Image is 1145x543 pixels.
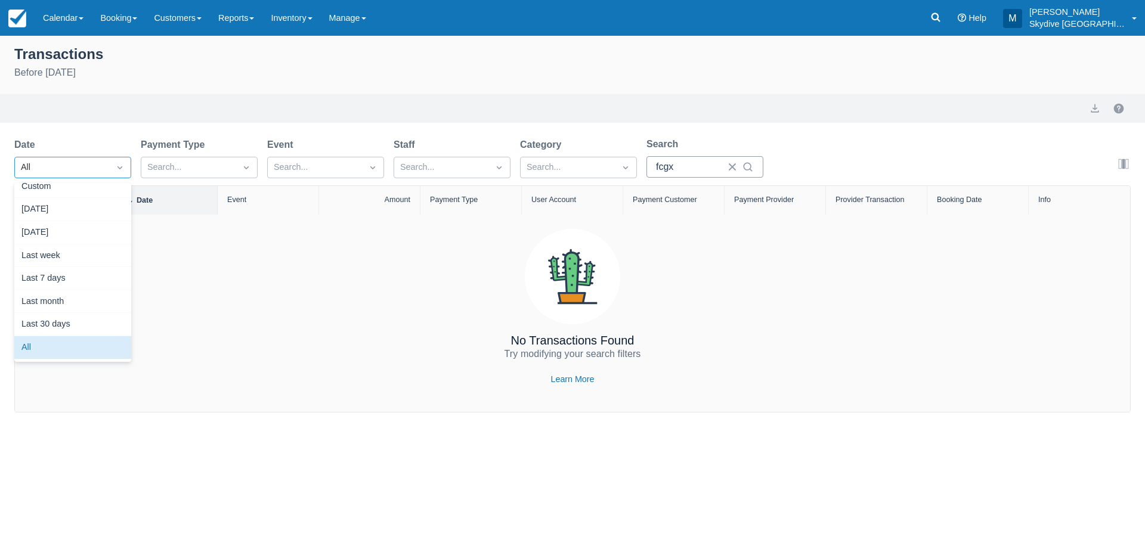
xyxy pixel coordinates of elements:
[141,138,209,152] label: Payment Type
[385,196,410,204] div: Amount
[835,196,905,204] div: Provider Transaction
[227,196,246,204] div: Event
[511,334,635,347] h4: No Transactions Found
[1088,101,1102,116] button: export
[1029,18,1125,30] p: Skydive [GEOGRAPHIC_DATA]
[394,138,420,152] label: Staff
[21,161,103,174] div: All
[14,66,1131,80] div: Before [DATE]
[531,196,576,204] div: User Account
[14,138,40,152] label: Date
[14,43,1131,63] div: Transactions
[14,175,131,198] div: Custom
[14,290,131,314] div: Last month
[520,138,566,152] label: Category
[505,349,641,359] span: Try modifying your search filters
[633,196,697,204] div: Payment Customer
[137,196,153,204] div: Date
[1003,9,1022,28] div: M
[8,10,26,27] img: checkfront-main-nav-mini-logo.png
[958,14,966,22] i: Help
[493,162,505,173] span: Dropdown icon
[937,196,982,204] div: Booking Date
[551,373,595,386] a: Learn More
[14,221,131,244] div: [DATE]
[114,162,126,173] span: Dropdown icon
[14,267,131,290] div: Last 7 days
[620,162,632,173] span: Dropdown icon
[734,196,794,204] div: Payment Provider
[267,138,298,152] label: Event
[1038,196,1051,204] div: Info
[14,244,131,268] div: Last week
[968,13,986,23] span: Help
[14,336,131,359] div: All
[14,313,131,336] div: Last 30 days
[430,196,478,204] div: Payment Type
[646,137,683,151] label: Search
[14,198,131,221] div: [DATE]
[240,162,252,173] span: Dropdown icon
[367,162,379,173] span: Dropdown icon
[1029,6,1125,18] p: [PERSON_NAME]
